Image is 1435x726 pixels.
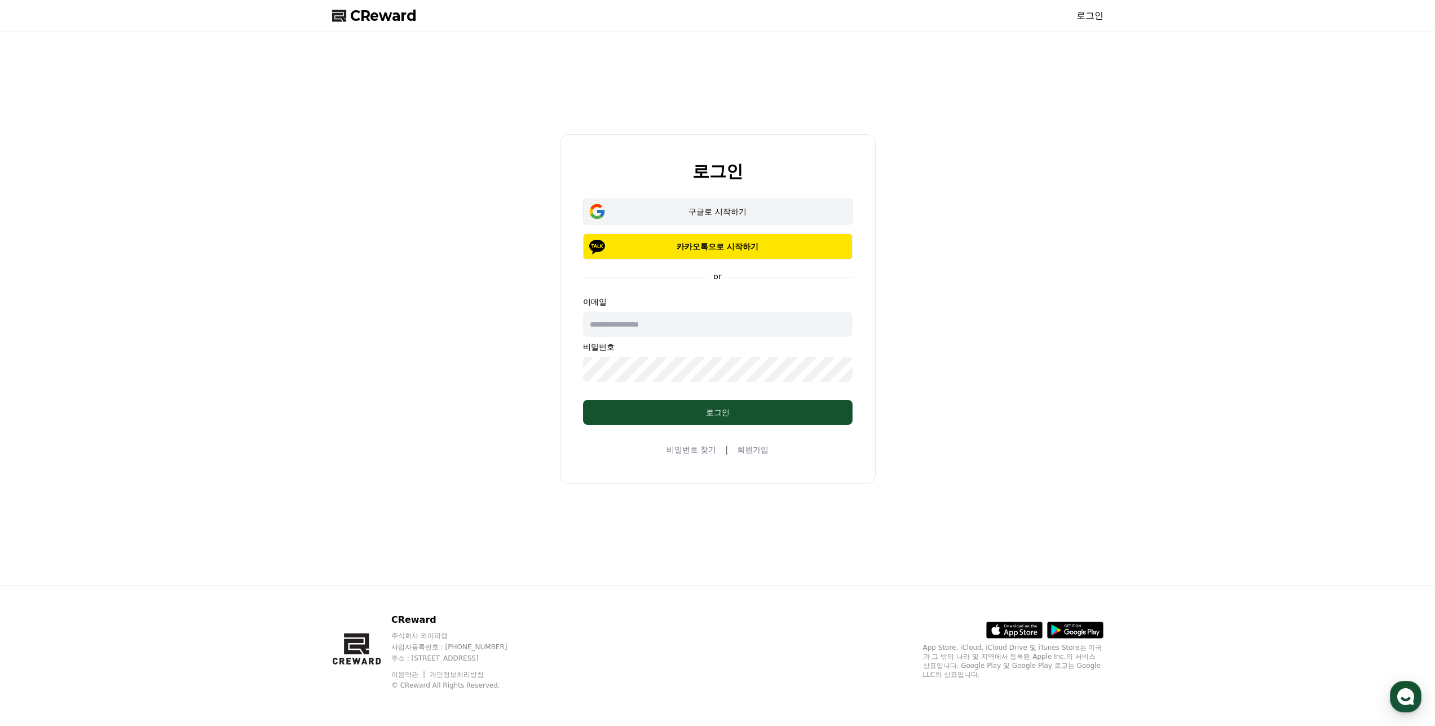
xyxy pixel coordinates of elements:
span: 대화 [103,375,117,384]
a: 홈 [3,358,74,386]
a: 대화 [74,358,145,386]
h2: 로그인 [692,162,743,181]
p: 비밀번호 [583,341,853,353]
a: 개인정보처리방침 [430,671,484,679]
div: 구글로 시작하기 [599,206,836,217]
span: | [725,443,728,456]
p: CReward [391,613,529,627]
p: © CReward All Rights Reserved. [391,681,529,690]
button: 카카오톡으로 시작하기 [583,234,853,259]
a: 로그인 [1076,9,1103,23]
p: 이메일 [583,296,853,307]
p: 주소 : [STREET_ADDRESS] [391,654,529,663]
span: 홈 [36,375,42,384]
button: 구글로 시작하기 [583,199,853,225]
a: 설정 [145,358,217,386]
p: or [707,271,728,282]
p: App Store, iCloud, iCloud Drive 및 iTunes Store는 미국과 그 밖의 나라 및 지역에서 등록된 Apple Inc.의 서비스 상표입니다. Goo... [923,643,1103,679]
p: 주식회사 와이피랩 [391,631,529,640]
p: 사업자등록번호 : [PHONE_NUMBER] [391,643,529,652]
a: CReward [332,7,417,25]
a: 이용약관 [391,671,427,679]
a: 비밀번호 찾기 [666,444,716,455]
span: CReward [350,7,417,25]
span: 설정 [174,375,188,384]
p: 카카오톡으로 시작하기 [599,241,836,252]
div: 로그인 [606,407,830,418]
button: 로그인 [583,400,853,425]
a: 회원가입 [737,444,769,455]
